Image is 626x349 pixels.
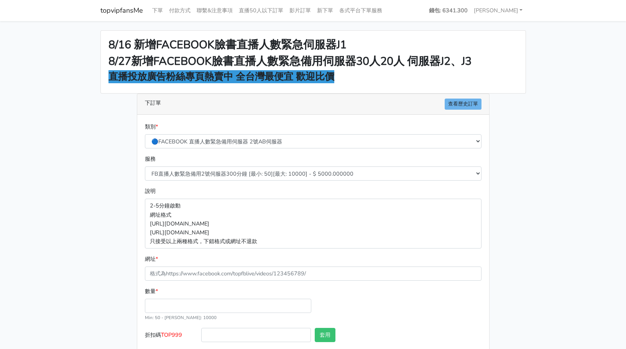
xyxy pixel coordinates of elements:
[236,3,286,18] a: 直播50人以下訂單
[161,331,182,339] span: TOP999
[100,3,143,18] a: topvipfansMe
[314,3,336,18] a: 新下單
[471,3,526,18] a: [PERSON_NAME]
[336,3,385,18] a: 各式平台下單服務
[166,3,194,18] a: 付款方式
[145,314,217,321] small: Min: 50 - [PERSON_NAME]: 10000
[426,3,471,18] a: 錢包: 6341.300
[194,3,236,18] a: 聯繫&注意事項
[143,328,200,345] label: 折扣碼
[445,99,481,110] a: 查看歷史訂單
[108,37,347,52] strong: 8/16 新增FACEBOOK臉書直播人數緊急伺服器J1
[286,3,314,18] a: 影片訂單
[145,267,481,281] input: 格式為https://www.facebook.com/topfblive/videos/123456789/
[145,199,481,248] p: 2-5分鐘啟動 網址格式 [URL][DOMAIN_NAME] [URL][DOMAIN_NAME] 只接受以上兩種格式，下錯格式或網址不退款
[145,287,158,296] label: 數量
[145,187,156,196] label: 說明
[429,7,468,14] strong: 錢包: 6341.300
[108,70,334,83] strong: 直播投放廣告粉絲專頁熱賣中 全台灣最便宜 歡迎比價
[315,328,335,342] button: 套用
[145,255,158,263] label: 網址
[145,155,156,163] label: 服務
[145,122,158,131] label: 類別
[108,54,472,69] strong: 8/27新增FACEBOOK臉書直播人數緊急備用伺服器30人20人 伺服器J2、J3
[149,3,166,18] a: 下單
[137,94,489,115] div: 下訂單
